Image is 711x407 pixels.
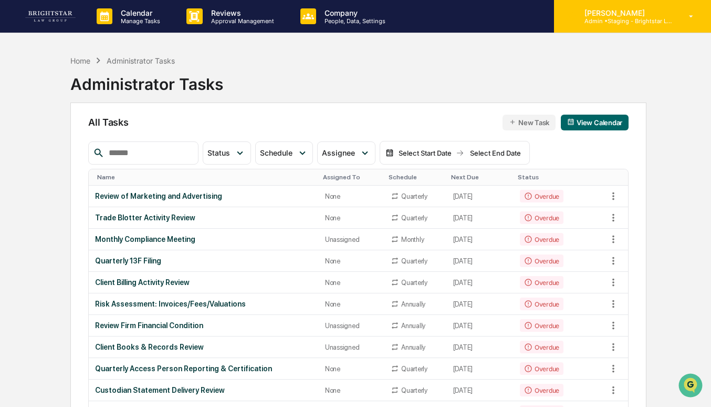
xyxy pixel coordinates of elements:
span: [PERSON_NAME] [33,171,85,180]
div: Quarterly [401,192,427,200]
img: Jack Rasmussen [11,133,27,150]
td: [DATE] [447,272,514,293]
div: Toggle SortBy [607,174,628,181]
span: Data Lookup [21,235,66,246]
div: Client Books & Records Review [95,343,312,351]
span: Schedule [260,148,292,157]
span: • [87,171,91,180]
span: All Tasks [88,117,128,128]
span: [DATE] [93,171,114,180]
button: New Task [503,115,556,130]
div: None [325,365,378,373]
div: None [325,257,378,265]
a: 🖐️Preclearance [6,211,72,230]
td: [DATE] [447,337,514,358]
span: • [87,143,91,151]
div: Unassigned [325,236,378,243]
iframe: Open customer support [677,372,706,401]
div: Overdue [520,190,563,202]
p: Manage Tasks [112,17,165,25]
div: Overdue [520,255,563,267]
div: Home [70,56,90,65]
div: Quarterly [401,257,427,265]
img: 1746055101610-c473b297-6a78-478c-a979-82029cc54cd1 [11,80,29,99]
div: Risk Assessment: Invoices/Fees/Valuations [95,300,312,308]
span: Assignee [322,148,355,157]
div: Trade Blotter Activity Review [95,213,312,222]
div: Quarterly 13F Filing [95,257,312,265]
span: Status [207,148,230,157]
div: 🖐️ [11,216,19,225]
img: logo [25,11,76,22]
p: Calendar [112,8,165,17]
div: Overdue [520,233,563,246]
div: Client Billing Activity Review [95,278,312,287]
div: Unassigned [325,322,378,330]
div: 🔎 [11,236,19,245]
p: Company [316,8,391,17]
td: [DATE] [447,229,514,250]
td: [DATE] [447,293,514,315]
div: 🗄️ [76,216,85,225]
p: Admin • Staging - Brightstar Law Group [576,17,674,25]
img: calendar [385,149,394,157]
span: Attestations [87,215,130,226]
p: Approval Management [203,17,279,25]
div: None [325,214,378,222]
div: Quarterly [401,214,427,222]
div: Custodian Statement Delivery Review [95,386,312,394]
div: Annually [401,343,425,351]
div: Toggle SortBy [389,174,442,181]
div: Unassigned [325,343,378,351]
div: None [325,386,378,394]
p: [PERSON_NAME] [576,8,674,17]
div: Quarterly [401,386,427,394]
div: We're available if you need us! [47,91,144,99]
div: Overdue [520,319,563,332]
img: 8933085812038_c878075ebb4cc5468115_72.jpg [22,80,41,99]
div: Overdue [520,211,563,224]
td: [DATE] [447,186,514,207]
span: [DATE] [93,143,114,151]
p: How can we help? [11,22,191,39]
a: Powered byPylon [74,260,127,269]
div: None [325,192,378,200]
div: Review of Marketing and Advertising [95,192,312,200]
div: Toggle SortBy [451,174,509,181]
div: Overdue [520,362,563,375]
div: Quarterly [401,365,427,373]
a: 🗄️Attestations [72,211,134,230]
div: Overdue [520,298,563,310]
img: calendar [567,118,574,126]
img: Cece Ferraez [11,161,27,178]
div: Past conversations [11,117,70,125]
div: Monthly [401,236,424,243]
div: Administrator Tasks [107,56,175,65]
div: Annually [401,322,425,330]
div: Start new chat [47,80,172,91]
button: See all [163,115,191,127]
div: Review Firm Financial Condition [95,321,312,330]
div: Toggle SortBy [518,174,603,181]
div: Select End Date [466,149,524,157]
div: Toggle SortBy [323,174,380,181]
div: Overdue [520,384,563,396]
td: [DATE] [447,315,514,337]
td: [DATE] [447,207,514,229]
td: [DATE] [447,358,514,380]
div: Overdue [520,341,563,353]
div: Annually [401,300,425,308]
span: [PERSON_NAME] [33,143,85,151]
div: None [325,279,378,287]
div: Quarterly Access Person Reporting & Certification [95,364,312,373]
div: None [325,300,378,308]
div: Monthly Compliance Meeting [95,235,312,243]
div: Toggle SortBy [97,174,315,181]
span: Pylon [104,261,127,269]
div: Overdue [520,276,563,289]
button: View Calendar [561,115,629,130]
div: Administrator Tasks [70,66,223,94]
div: Quarterly [401,279,427,287]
